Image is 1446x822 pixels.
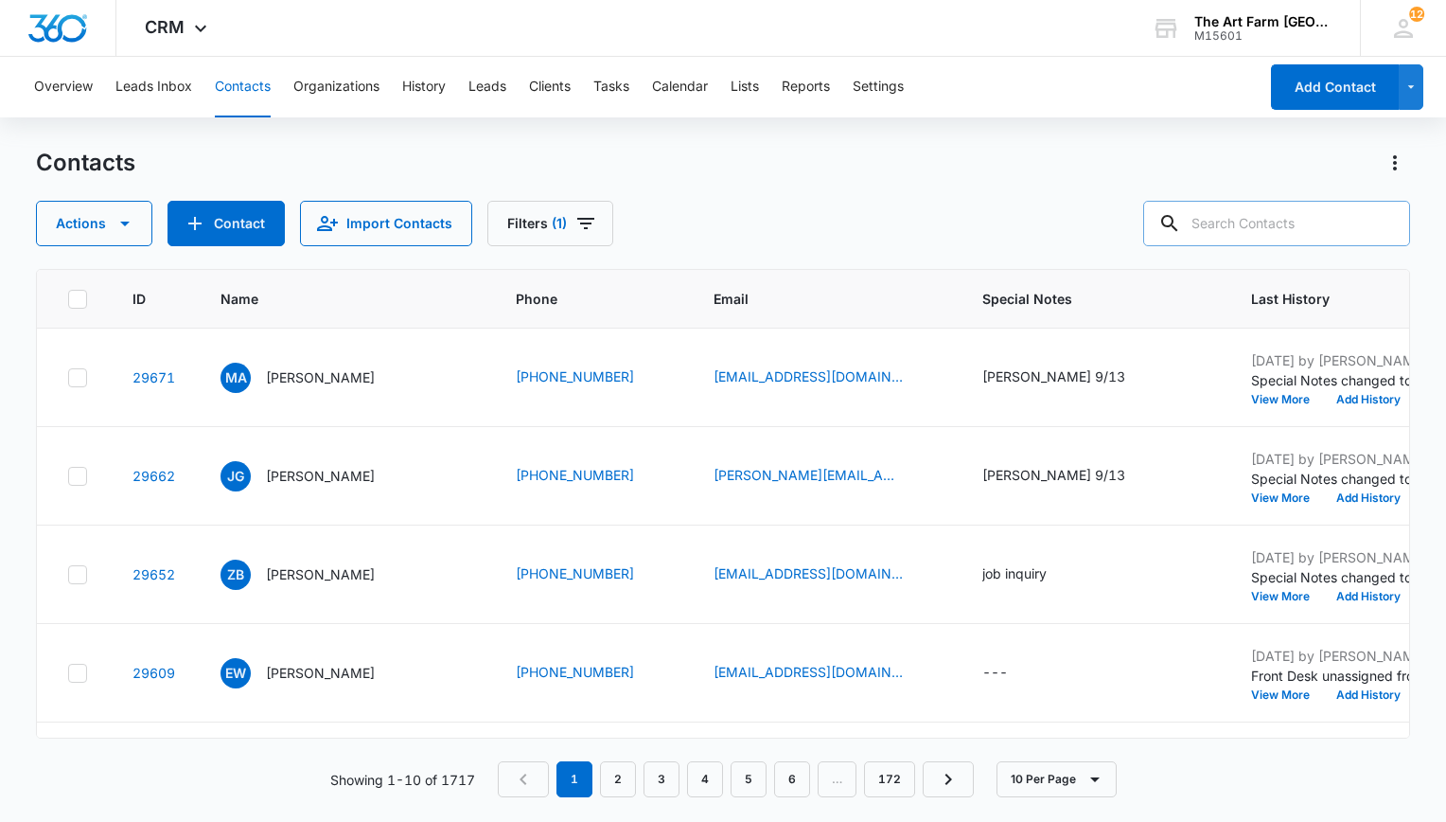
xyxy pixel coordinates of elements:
button: Leads [468,57,506,117]
button: Actions [1380,148,1410,178]
div: --- [982,662,1008,685]
em: 1 [556,761,592,797]
a: Page 4 [687,761,723,797]
button: 10 Per Page [996,761,1117,797]
a: [PHONE_NUMBER] [516,563,634,583]
a: Next Page [923,761,974,797]
div: Name - Maya Adler - Select to Edit Field [220,363,409,393]
button: Reports [782,57,830,117]
button: Clients [529,57,571,117]
a: Page 3 [644,761,679,797]
div: Special Notes - job inquiry - Select to Edit Field [982,563,1081,586]
button: Overview [34,57,93,117]
button: View More [1251,394,1323,405]
div: Phone - (917) 833-1115 - Select to Edit Field [516,465,668,488]
div: account name [1194,14,1332,29]
span: 12 [1409,7,1424,22]
a: Page 172 [864,761,915,797]
div: Phone - (913) 302-0290 - Select to Edit Field [516,662,668,685]
div: Email - zaniyablackwell@gmail.com - Select to Edit Field [714,563,937,586]
p: [PERSON_NAME] [266,466,375,486]
a: [PHONE_NUMBER] [516,662,634,682]
button: Filters [487,201,613,246]
button: Contacts [215,57,271,117]
div: Phone - (310) 869-4305 - Select to Edit Field [516,366,668,389]
a: Navigate to contact details page for Zaniya Blackwell [132,566,175,582]
button: View More [1251,492,1323,504]
div: Name - Zaniya Blackwell - Select to Edit Field [220,560,409,590]
span: Phone [516,289,641,309]
div: notifications count [1409,7,1424,22]
a: Navigate to contact details page for Julie Geng [132,468,175,484]
button: Organizations [293,57,379,117]
a: [EMAIL_ADDRESS][DOMAIN_NAME] [714,366,903,386]
span: ZB [220,560,251,590]
div: Name - Erin White - Select to Edit Field [220,658,409,688]
div: Special Notes - Erin 9/13 - Select to Edit Field [982,366,1159,389]
button: Add History [1323,591,1414,602]
button: Add History [1323,689,1414,701]
button: Add Contact [168,201,285,246]
a: Page 6 [774,761,810,797]
button: View More [1251,689,1323,701]
a: Page 5 [731,761,767,797]
a: Navigate to contact details page for Erin White [132,665,175,681]
div: job inquiry [982,563,1047,583]
button: Settings [853,57,904,117]
span: ID [132,289,148,309]
button: Add Contact [1271,64,1399,110]
p: [PERSON_NAME] [266,367,375,387]
h1: Contacts [36,149,135,177]
a: [PERSON_NAME][EMAIL_ADDRESS][PERSON_NAME][DOMAIN_NAME] [714,465,903,485]
div: Special Notes - - Select to Edit Field [982,662,1042,685]
input: Search Contacts [1143,201,1410,246]
a: [PHONE_NUMBER] [516,465,634,485]
button: Leads Inbox [115,57,192,117]
span: MA [220,363,251,393]
button: Calendar [652,57,708,117]
button: Tasks [593,57,629,117]
button: Add History [1323,394,1414,405]
span: EW [220,658,251,688]
p: [PERSON_NAME] [266,564,375,584]
button: Actions [36,201,152,246]
a: [PHONE_NUMBER] [516,366,634,386]
a: [EMAIL_ADDRESS][DOMAIN_NAME] [714,563,903,583]
button: View More [1251,591,1323,602]
span: Name [220,289,443,309]
div: Name - Julie Geng - Select to Edit Field [220,461,409,491]
a: Navigate to contact details page for Maya Adler [132,369,175,385]
div: Email - julie.j.geng@gmail.com - Select to Edit Field [714,465,937,488]
div: Email - mayahorowitzadler@gmail.com - Select to Edit Field [714,366,937,389]
button: History [402,57,446,117]
button: Add History [1323,492,1414,504]
p: Showing 1-10 of 1717 [330,770,475,790]
span: JG [220,461,251,491]
span: CRM [145,17,185,37]
div: Phone - (347) 444-9070 - Select to Edit Field [516,563,668,586]
button: Import Contacts [300,201,472,246]
p: [PERSON_NAME] [266,663,375,683]
div: Email - erindenise.white@gmail.com - Select to Edit Field [714,662,937,685]
div: Special Notes - Erin 9/13 - Select to Edit Field [982,465,1159,488]
button: Lists [731,57,759,117]
nav: Pagination [498,761,974,797]
a: [EMAIL_ADDRESS][DOMAIN_NAME] [714,662,903,682]
span: Email [714,289,909,309]
span: Special Notes [982,289,1178,309]
div: [PERSON_NAME] 9/13 [982,366,1125,386]
div: account id [1194,29,1332,43]
div: [PERSON_NAME] 9/13 [982,465,1125,485]
span: (1) [552,217,567,230]
a: Page 2 [600,761,636,797]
